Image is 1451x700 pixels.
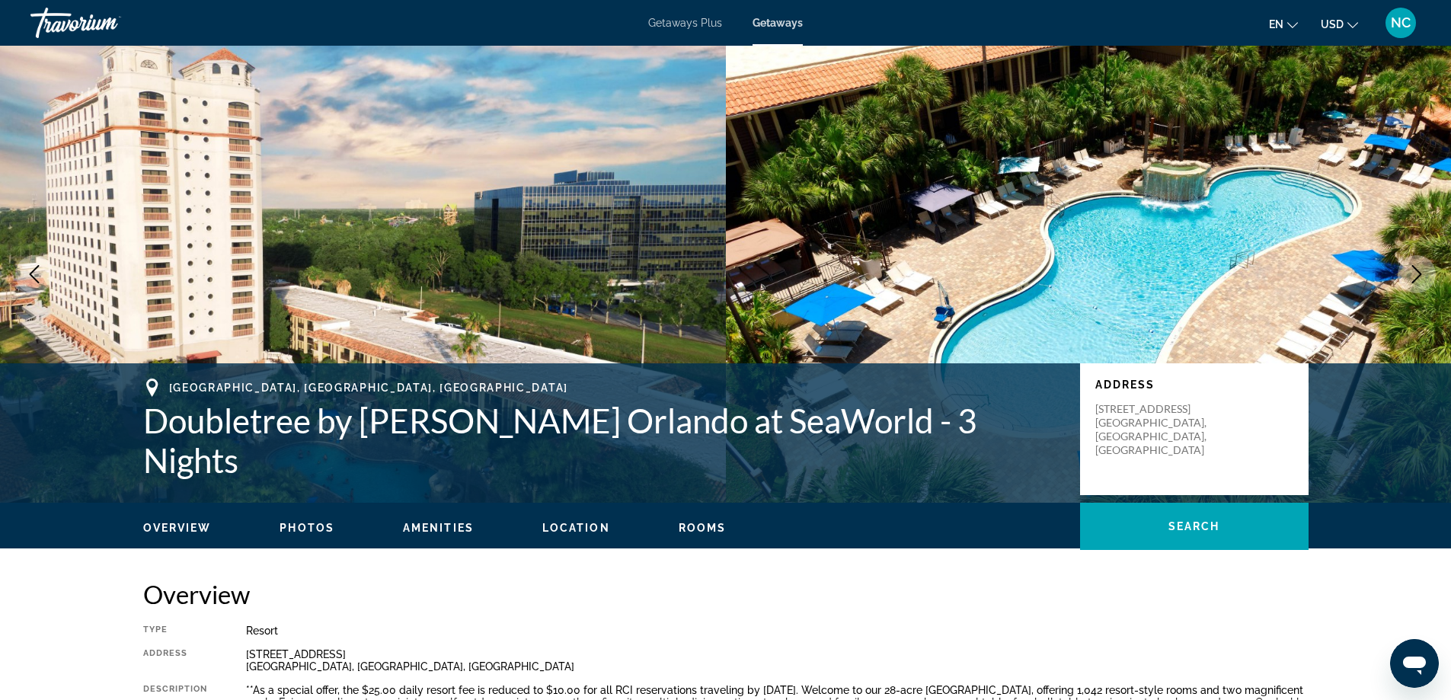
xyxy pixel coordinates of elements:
a: Travorium [30,3,183,43]
span: USD [1321,18,1344,30]
div: Resort [246,625,1309,637]
div: Address [143,648,208,673]
button: Previous image [15,255,53,293]
div: Type [143,625,208,637]
button: Change language [1269,13,1298,35]
button: Amenities [403,521,474,535]
h2: Overview [143,579,1309,609]
span: Photos [280,522,334,534]
button: Next image [1398,255,1436,293]
button: Change currency [1321,13,1358,35]
button: Search [1080,503,1309,550]
p: [STREET_ADDRESS] [GEOGRAPHIC_DATA], [GEOGRAPHIC_DATA], [GEOGRAPHIC_DATA] [1095,402,1217,457]
h1: Doubletree by [PERSON_NAME] Orlando at SeaWorld - 3 Nights [143,401,1065,480]
span: Overview [143,522,212,534]
a: Getaways [753,17,803,29]
button: Photos [280,521,334,535]
span: en [1269,18,1283,30]
span: Location [542,522,610,534]
div: [STREET_ADDRESS] [GEOGRAPHIC_DATA], [GEOGRAPHIC_DATA], [GEOGRAPHIC_DATA] [246,648,1309,673]
span: Amenities [403,522,474,534]
button: Overview [143,521,212,535]
span: Search [1168,520,1220,532]
span: Rooms [679,522,727,534]
span: NC [1391,15,1411,30]
button: Location [542,521,610,535]
p: Address [1095,379,1293,391]
a: Getaways Plus [648,17,722,29]
button: Rooms [679,521,727,535]
button: User Menu [1381,7,1421,39]
iframe: Button to launch messaging window [1390,639,1439,688]
span: [GEOGRAPHIC_DATA], [GEOGRAPHIC_DATA], [GEOGRAPHIC_DATA] [169,382,568,394]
